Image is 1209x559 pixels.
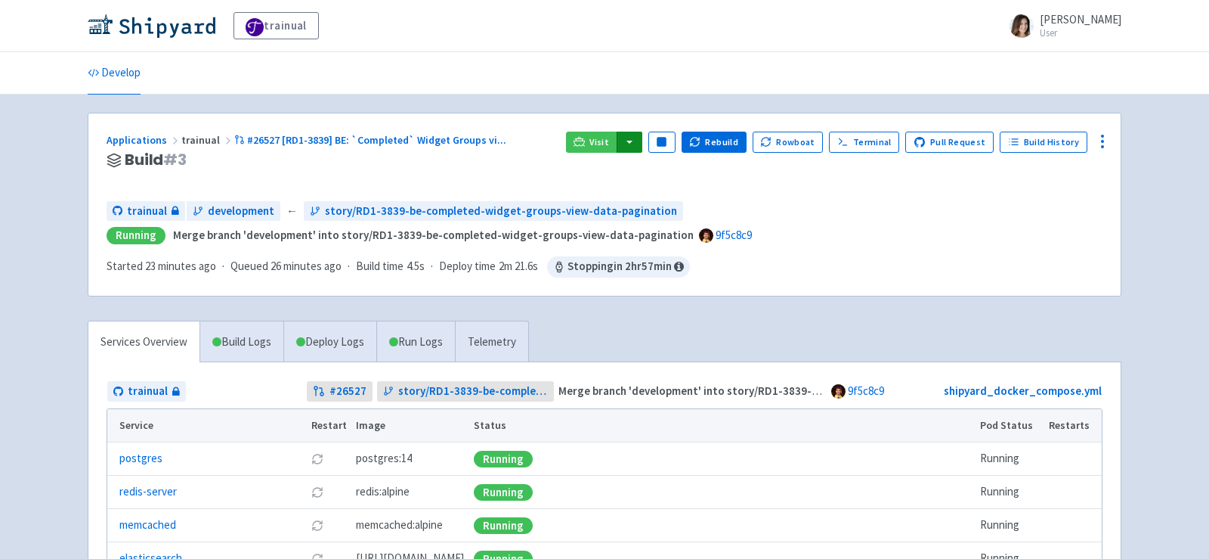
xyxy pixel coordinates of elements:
[469,409,976,443] th: Status
[398,383,549,400] span: story/RD1-3839-be-completed-widget-groups-view-data-pagination
[356,258,404,275] span: Build time
[233,12,319,39] a: trainual
[351,409,469,443] th: Image
[976,476,1044,509] td: Running
[200,321,283,363] a: Build Logs
[286,203,298,220] span: ←
[119,517,176,534] a: memcached
[107,259,216,273] span: Started
[306,409,351,443] th: Restart
[234,133,509,147] a: #26527 [RD1-3839] BE: `Completed` Widget Groups vi...
[474,517,533,534] div: Running
[1000,14,1121,38] a: [PERSON_NAME] User
[208,203,274,220] span: development
[558,384,1079,398] strong: Merge branch 'development' into story/RD1-3839-be-completed-widget-groups-view-data-pagination
[753,132,824,153] button: Rowboat
[119,450,162,467] a: postgres
[905,132,994,153] a: Pull Request
[944,384,1102,398] a: shipyard_docker_compose.yml
[230,259,342,273] span: Queued
[283,321,376,363] a: Deploy Logs
[829,132,899,153] a: Terminal
[716,228,752,242] a: 9f5c8c9
[566,132,617,153] a: Visit
[976,509,1044,542] td: Running
[127,203,167,220] span: trainual
[407,258,425,275] span: 4.5s
[107,409,306,443] th: Service
[311,453,323,465] button: Restart pod
[499,258,538,275] span: 2m 21.6s
[125,151,187,169] span: Build
[455,321,528,363] a: Telemetry
[1000,132,1087,153] a: Build History
[376,321,455,363] a: Run Logs
[325,203,677,220] span: story/RD1-3839-be-completed-widget-groups-view-data-pagination
[474,484,533,501] div: Running
[107,227,165,244] div: Running
[163,149,187,170] span: # 3
[848,384,884,398] a: 9f5c8c9
[356,483,410,501] span: redis:alpine
[88,14,215,38] img: Shipyard logo
[119,483,177,501] a: redis-server
[107,256,690,278] div: · · ·
[173,228,694,242] strong: Merge branch 'development' into story/RD1-3839-be-completed-widget-groups-view-data-pagination
[128,383,168,400] span: trainual
[271,259,342,273] time: 26 minutes ago
[356,517,443,534] span: memcached:alpine
[682,132,747,153] button: Rebuild
[107,133,181,147] a: Applications
[187,201,280,222] a: development
[247,133,506,147] span: #26527 [RD1-3839] BE: `Completed` Widget Groups vi ...
[311,486,323,498] button: Restart pod
[88,321,199,363] a: Services Overview
[474,451,533,467] div: Running
[304,201,683,222] a: story/RD1-3839-be-completed-widget-groups-view-data-pagination
[356,450,412,467] span: postgres:14
[439,258,496,275] span: Deploy time
[1044,409,1102,443] th: Restarts
[1040,28,1121,38] small: User
[377,381,555,402] a: story/RD1-3839-be-completed-widget-groups-view-data-pagination
[181,133,234,147] span: trainual
[976,409,1044,443] th: Pod Status
[547,256,690,278] span: Stopping in 2 hr 57 min
[1040,12,1121,26] span: [PERSON_NAME]
[648,132,676,153] button: Pause
[976,443,1044,476] td: Running
[307,381,373,402] a: #26527
[311,520,323,532] button: Restart pod
[107,201,185,222] a: trainual
[589,136,609,148] span: Visit
[107,381,186,402] a: trainual
[88,52,141,95] a: Develop
[145,259,216,273] time: 23 minutes ago
[329,383,366,400] strong: # 26527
